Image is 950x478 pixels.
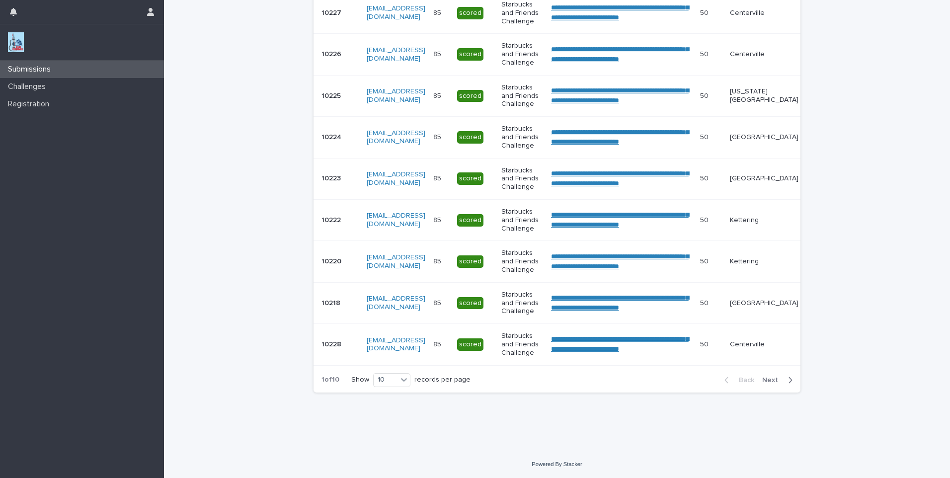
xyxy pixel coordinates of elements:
[700,7,711,17] p: 50
[351,376,369,384] p: Show
[321,172,343,183] p: 10223
[716,376,758,385] button: Back
[730,299,798,308] p: [GEOGRAPHIC_DATA]
[457,172,483,185] div: scored
[501,332,543,357] p: Starbucks and Friends Challenge
[532,461,582,467] a: Powered By Stacker
[433,90,443,100] p: 85
[321,255,343,266] p: 10220
[374,375,397,385] div: 10
[501,166,543,191] p: Starbucks and Friends Challenge
[501,42,543,67] p: Starbucks and Friends Challenge
[367,171,425,186] a: [EMAIL_ADDRESS][DOMAIN_NAME]
[501,208,543,233] p: Starbucks and Friends Challenge
[730,216,798,225] p: Kettering
[700,297,711,308] p: 50
[758,376,800,385] button: Next
[730,50,798,59] p: Centerville
[700,214,711,225] p: 50
[501,125,543,150] p: Starbucks and Friends Challenge
[457,7,483,19] div: scored
[700,255,711,266] p: 50
[321,131,343,142] p: 10224
[367,5,425,20] a: [EMAIL_ADDRESS][DOMAIN_NAME]
[730,340,798,349] p: Centerville
[433,255,443,266] p: 85
[457,297,483,310] div: scored
[457,48,483,61] div: scored
[433,297,443,308] p: 85
[321,297,342,308] p: 10218
[700,172,711,183] p: 50
[321,90,343,100] p: 10225
[733,377,754,384] span: Back
[367,337,425,352] a: [EMAIL_ADDRESS][DOMAIN_NAME]
[367,295,425,311] a: [EMAIL_ADDRESS][DOMAIN_NAME]
[4,82,54,91] p: Challenges
[700,90,711,100] p: 50
[8,32,24,52] img: jxsLJbdS1eYBI7rVAS4p
[501,291,543,316] p: Starbucks and Friends Challenge
[501,0,543,25] p: Starbucks and Friends Challenge
[4,65,59,74] p: Submissions
[730,174,798,183] p: [GEOGRAPHIC_DATA]
[367,88,425,103] a: [EMAIL_ADDRESS][DOMAIN_NAME]
[433,48,443,59] p: 85
[367,254,425,269] a: [EMAIL_ADDRESS][DOMAIN_NAME]
[700,338,711,349] p: 50
[730,133,798,142] p: [GEOGRAPHIC_DATA]
[457,255,483,268] div: scored
[700,131,711,142] p: 50
[321,338,343,349] p: 10228
[762,377,784,384] span: Next
[433,131,443,142] p: 85
[4,99,57,109] p: Registration
[730,87,798,104] p: [US_STATE][GEOGRAPHIC_DATA]
[321,214,343,225] p: 10222
[433,7,443,17] p: 85
[367,47,425,62] a: [EMAIL_ADDRESS][DOMAIN_NAME]
[321,7,343,17] p: 10227
[314,368,347,392] p: 1 of 10
[730,257,798,266] p: Kettering
[501,249,543,274] p: Starbucks and Friends Challenge
[700,48,711,59] p: 50
[367,130,425,145] a: [EMAIL_ADDRESS][DOMAIN_NAME]
[730,9,798,17] p: Centerville
[501,83,543,108] p: Starbucks and Friends Challenge
[457,338,483,351] div: scored
[457,90,483,102] div: scored
[414,376,471,384] p: records per page
[433,172,443,183] p: 85
[433,338,443,349] p: 85
[433,214,443,225] p: 85
[321,48,343,59] p: 10226
[457,214,483,227] div: scored
[457,131,483,144] div: scored
[367,212,425,228] a: [EMAIL_ADDRESS][DOMAIN_NAME]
